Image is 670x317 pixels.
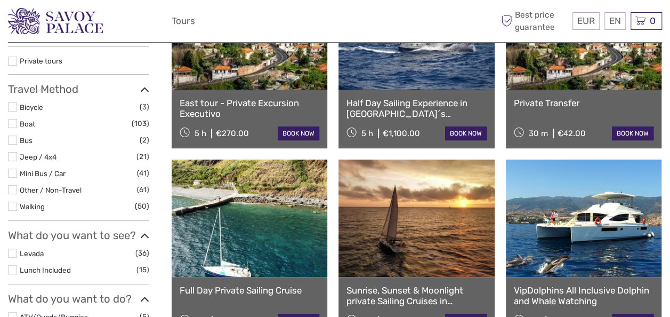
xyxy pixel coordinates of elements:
[20,266,71,274] a: Lunch Included
[20,153,56,161] a: Jeep / 4x4
[383,129,420,138] div: €1,100.00
[172,13,195,29] a: Tours
[20,120,35,128] a: Boat
[123,17,135,29] button: Open LiveChat chat widget
[445,126,487,140] a: book now
[612,126,653,140] a: book now
[514,98,653,108] a: Private Transfer
[135,247,149,259] span: (36)
[15,19,120,27] p: We're away right now. Please check back later!
[558,129,586,138] div: €42.00
[8,292,149,305] h3: What do you want to do?
[529,129,548,138] span: 30 m
[140,134,149,146] span: (2)
[20,103,43,112] a: Bicycle
[136,150,149,163] span: (21)
[8,8,103,34] img: 3279-876b4492-ee62-4c61-8ef8-acb0a8f63b96_logo_small.png
[20,57,62,65] a: Private tours
[195,129,206,138] span: 5 h
[20,202,45,211] a: Walking
[136,264,149,276] span: (15)
[648,15,657,26] span: 0
[140,101,149,113] span: (3)
[498,9,570,33] span: Best price guarantee
[180,285,319,296] a: Full Day Private Sailing Cruise
[346,98,486,120] a: Half Day Sailing Experience in [GEOGRAPHIC_DATA]´s [GEOGRAPHIC_DATA]
[577,15,595,26] span: EUR
[20,169,66,178] a: Mini Bus / Car
[137,167,149,179] span: (41)
[361,129,373,138] span: 5 h
[8,83,149,96] h3: Travel Method
[135,200,149,212] span: (50)
[20,249,44,258] a: Levada
[514,285,653,307] a: VipDolphins All Inclusive Dolphin and Whale Watching
[604,12,626,30] div: EN
[137,184,149,196] span: (61)
[20,186,82,194] a: Other / Non-Travel
[8,229,149,242] h3: What do you want to see?
[180,98,319,120] a: East tour - Private Excursion Executivo
[278,126,319,140] a: book now
[132,117,149,130] span: (103)
[216,129,249,138] div: €270.00
[346,285,486,307] a: Sunrise, Sunset & Moonlight private Sailing Cruises in [GEOGRAPHIC_DATA]
[20,136,33,145] a: Bus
